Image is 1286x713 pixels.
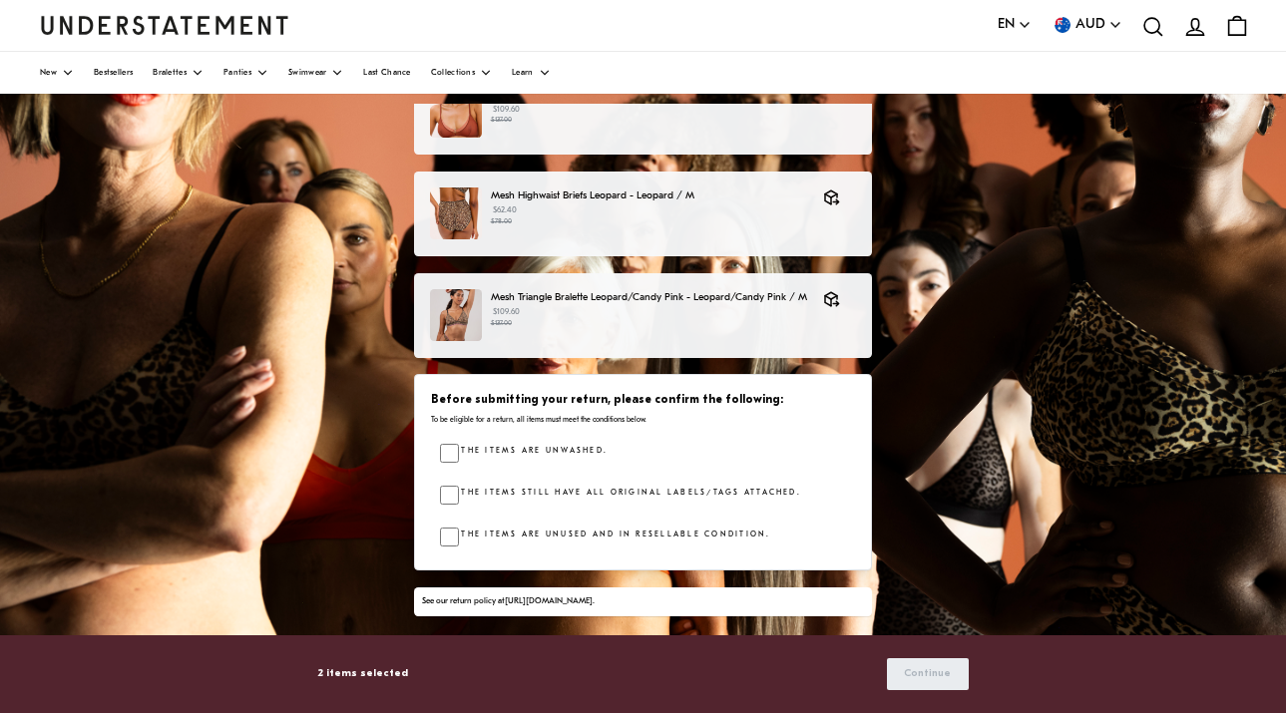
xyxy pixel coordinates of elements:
a: Learn [512,52,551,94]
span: Panties [223,69,251,77]
span: New [40,69,57,77]
img: 438_516df1c0-c2e7-4341-9396-d16bf163ddec.jpg [430,289,482,341]
a: Last Chance [363,52,410,94]
a: [URL][DOMAIN_NAME] [505,597,593,605]
p: $109.60 [491,306,807,330]
a: Panties [223,52,268,94]
strike: $137.00 [491,117,512,124]
p: Mesh Highwaist Briefs Leopard - Leopard / M [491,187,807,204]
a: Bralettes [153,52,204,94]
button: EN [998,14,1032,36]
a: Understatement Homepage [40,16,289,34]
span: Last Chance [363,69,410,77]
p: $62.40 [491,204,807,228]
p: To be eligible for a return, all items must meet the conditions below. [431,416,854,427]
img: LEOM-HIW-003_Mesh_Highwaist_Briefs_Leopard_1.jpg [430,187,482,239]
div: See our return policy at . [422,595,864,608]
strike: $137.00 [491,320,512,327]
span: Collections [431,69,475,77]
a: New [40,52,74,94]
span: Learn [512,69,534,77]
p: Mesh Triangle Bralette Leopard/Candy Pink - Leopard/Candy Pink / M [491,289,807,306]
span: Bestsellers [94,69,133,77]
a: Bestsellers [94,52,133,94]
p: $109.60 [491,104,856,128]
a: Swimwear [288,52,343,94]
a: Collections [431,52,492,94]
label: The items still have all original labels/tags attached. [455,486,801,502]
label: The items are unwashed. [455,444,608,460]
label: The items are unused and in resellable condition. [455,528,770,543]
span: Swimwear [288,69,326,77]
span: AUD [1075,14,1105,36]
span: EN [998,14,1015,36]
span: Bralettes [153,69,187,77]
h3: Before submitting your return, please confirm the following: [431,392,854,408]
button: AUD [1052,14,1122,36]
img: 280_d5e2162b-626b-4b6a-89d0-02801de8c078.jpg [430,86,482,138]
strike: $78.00 [491,218,512,225]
